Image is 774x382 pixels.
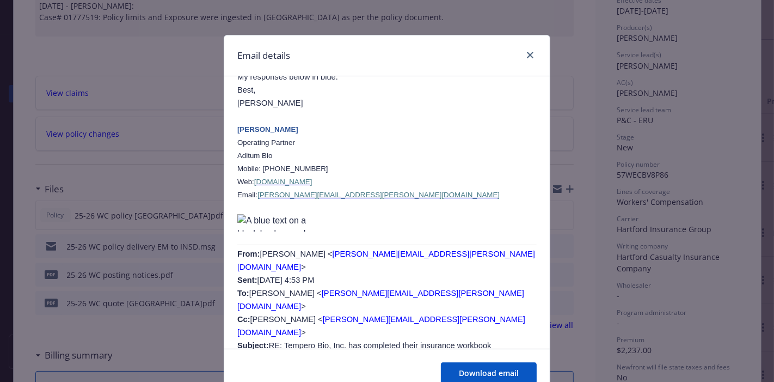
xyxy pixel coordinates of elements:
a: [PERSON_NAME][EMAIL_ADDRESS][PERSON_NAME][DOMAIN_NAME] [237,250,535,271]
a: [PERSON_NAME][EMAIL_ADDRESS][PERSON_NAME][DOMAIN_NAME] [237,289,524,311]
b: To: [237,289,249,298]
img: A blue text on a black background Description automatically generated [237,214,312,232]
span: From: [237,250,260,258]
span: [PERSON_NAME] < > [DATE] 4:53 PM [PERSON_NAME] < > [PERSON_NAME] < > RE: Tempero Bio, Inc. has co... [237,250,535,350]
b: Cc: [237,315,250,324]
a: [PERSON_NAME][EMAIL_ADDRESS][PERSON_NAME][DOMAIN_NAME] [237,315,525,337]
b: Sent: [237,276,257,284]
